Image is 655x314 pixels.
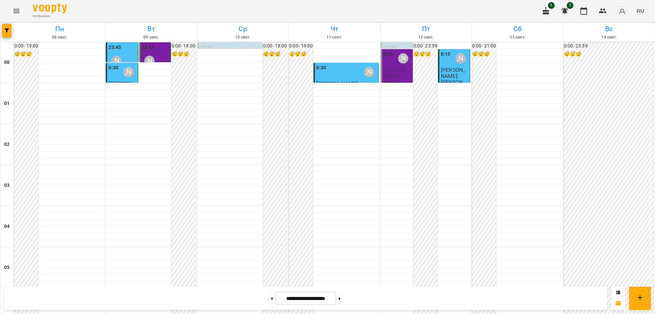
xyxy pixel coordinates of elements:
h6: 13 сент. [473,34,562,41]
label: 23:45 [108,44,121,51]
h6: 02 [4,141,10,148]
div: Абрамова Ірина [144,56,155,66]
p: Бронь [383,79,399,85]
h6: Пн [15,24,104,34]
h6: 04 [4,223,10,230]
h6: 10 сент. [198,34,287,41]
h6: 0:00 - 19:00 [289,42,313,50]
button: Menu [8,3,25,19]
p: [PERSON_NAME] [441,79,468,91]
h6: 00 [4,59,10,66]
span: 1 [567,2,573,9]
span: [PERSON_NAME] [383,67,408,79]
label: 23:45 [142,44,154,51]
label: 0:30 [108,64,118,72]
h6: 0:00 - 23:59 [564,42,653,50]
h6: Пт [381,24,470,34]
h6: 0:00 - 19:00 [14,42,38,50]
h6: Вт [106,24,195,34]
img: avatar_s.png [617,6,627,16]
h6: 05 [4,264,10,271]
h6: 0:00 - 21:00 [472,42,496,50]
h6: 14 сент. [565,34,654,41]
div: Абрамова Ірина [248,46,258,57]
label: 0:15 [383,51,393,58]
div: Абрамова Ірина [398,53,408,64]
h6: 0:00 - 18:00 [263,42,287,50]
label: 23:30 [200,44,213,51]
h6: 😴😴😴 [263,51,287,58]
span: [PERSON_NAME] [108,80,133,93]
h6: 01 [4,100,10,107]
label: 0:15 [441,51,450,58]
span: For Business [33,14,67,18]
h6: Вс [565,24,654,34]
div: Абрамова Ірина [123,67,134,77]
h6: 😴😴😴 [14,51,38,58]
h6: 0:00 - 18:00 [172,42,195,50]
h6: 😴😴😴 [172,51,195,58]
h6: 12 сент. [381,34,470,41]
span: RU [637,7,644,14]
button: RU [634,4,647,17]
img: Voopty Logo [33,3,67,13]
h6: 😴😴😴 [289,51,313,58]
h6: 11 сент. [290,34,379,41]
label: 0:30 [316,64,326,72]
h6: 03 [4,182,10,189]
div: Абрамова Ірина [455,53,466,64]
h6: Сб [473,24,562,34]
h6: 😴😴😴 [413,51,437,58]
span: 1 [548,2,555,9]
span: [PERSON_NAME] [441,67,465,79]
div: Абрамова Ірина [111,56,121,66]
h6: 09 сент. [106,34,195,41]
h6: 😴😴😴 [564,51,653,58]
span: [PERSON_NAME] [316,80,358,87]
h6: 0:00 - 23:59 [413,42,437,50]
div: Абрамова Ірина [364,67,374,77]
label: 23:30 [383,44,396,51]
h6: Чт [290,24,379,34]
h6: 08 сент. [15,34,104,41]
h6: Ср [198,24,287,34]
h6: 😴😴😴 [472,51,496,58]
